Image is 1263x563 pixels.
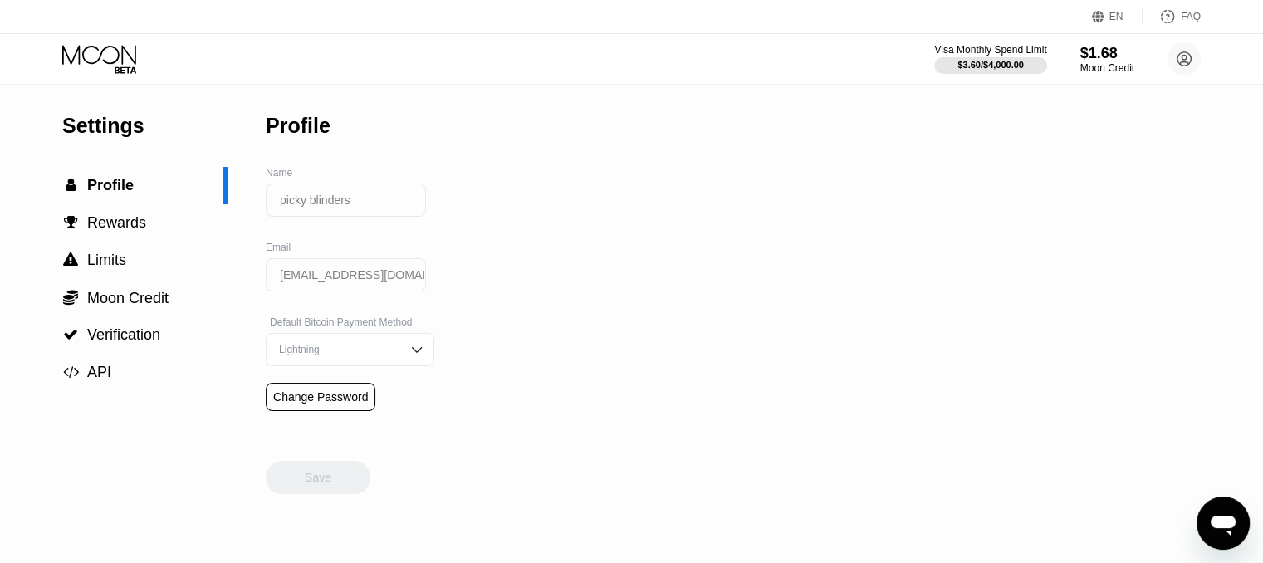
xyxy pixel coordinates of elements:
div: Moon Credit [1080,62,1134,74]
div:  [62,327,79,342]
div: Profile [266,114,330,138]
span:  [63,252,78,267]
div: Change Password [266,383,375,411]
span: Limits [87,252,126,268]
div:  [62,215,79,230]
div: FAQ [1181,11,1201,22]
div:  [62,289,79,306]
div:  [62,178,79,193]
div: Settings [62,114,228,138]
span: Rewards [87,214,146,231]
div: Name [266,167,434,179]
span: API [87,364,111,380]
div: $1.68 [1080,45,1134,62]
div: $1.68Moon Credit [1080,45,1134,74]
span: Moon Credit [87,290,169,306]
div: Visa Monthly Spend Limit [934,44,1046,56]
div: FAQ [1143,8,1201,25]
span: Verification [87,326,160,343]
div:  [62,365,79,379]
span: Profile [87,177,134,193]
span:  [64,215,78,230]
div: EN [1109,11,1123,22]
div: Change Password [273,390,368,404]
span:  [66,178,76,193]
div: Visa Monthly Spend Limit$3.60/$4,000.00 [934,44,1046,74]
div: Lightning [275,344,400,355]
div: Email [266,242,434,253]
div: EN [1092,8,1143,25]
iframe: Button to launch messaging window [1197,497,1250,550]
span:  [63,365,79,379]
span:  [63,289,78,306]
div: $3.60 / $4,000.00 [957,60,1024,70]
div: Default Bitcoin Payment Method [266,316,434,328]
div:  [62,252,79,267]
span:  [63,327,78,342]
